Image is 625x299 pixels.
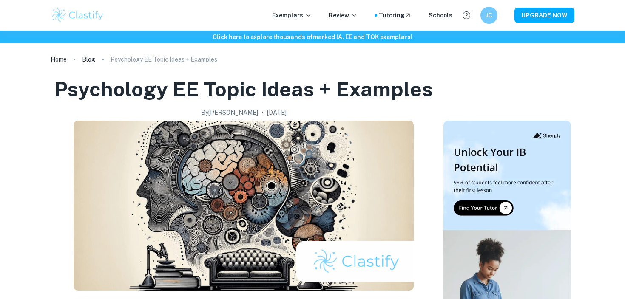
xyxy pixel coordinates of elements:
a: Schools [429,11,452,20]
h2: [DATE] [267,108,287,117]
p: Psychology EE Topic Ideas + Examples [111,55,217,64]
h2: By [PERSON_NAME] [201,108,258,117]
button: UPGRADE NOW [514,8,574,23]
a: Blog [82,54,95,65]
h6: Click here to explore thousands of marked IA, EE and TOK exemplars ! [2,32,623,42]
p: • [261,108,264,117]
a: Home [51,54,67,65]
img: Clastify logo [51,7,105,24]
button: Help and Feedback [459,8,474,23]
p: Review [329,11,358,20]
img: Psychology EE Topic Ideas + Examples cover image [74,121,414,291]
button: JC [480,7,497,24]
h6: JC [484,11,494,20]
p: Exemplars [272,11,312,20]
h1: Psychology EE Topic Ideas + Examples [54,76,433,103]
a: Tutoring [379,11,412,20]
